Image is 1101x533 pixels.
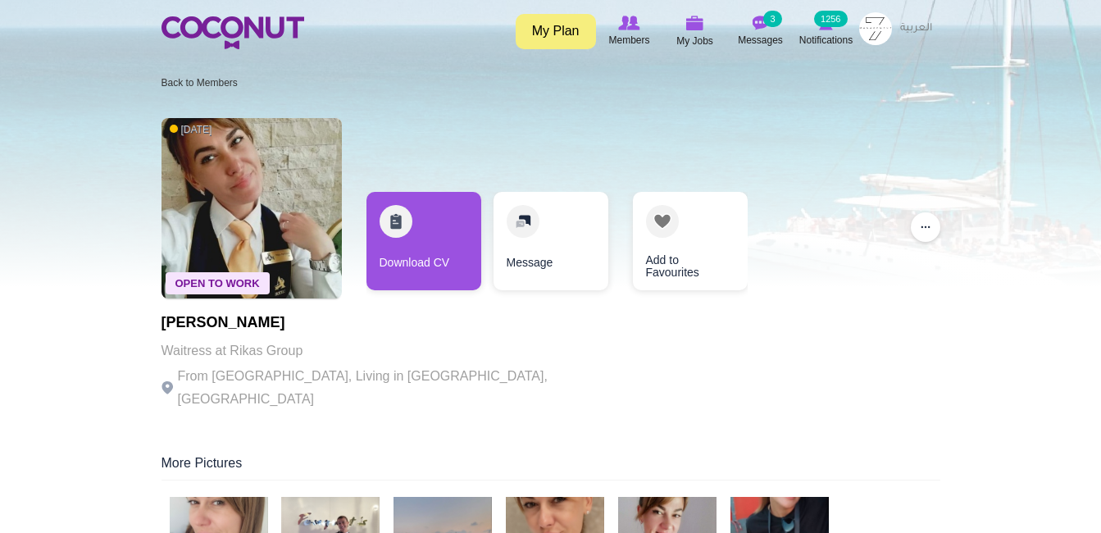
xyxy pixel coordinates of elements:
img: My Jobs [686,16,704,30]
a: العربية [892,12,940,45]
button: ... [911,212,940,242]
a: Message [494,192,608,290]
a: Browse Members Members [597,12,662,50]
p: Waitress at Rikas Group [162,339,612,362]
small: 3 [763,11,781,27]
a: Notifications Notifications 1256 [794,12,859,50]
img: Home [162,16,304,49]
span: Open To Work [166,272,270,294]
div: More Pictures [162,454,940,481]
a: My Jobs My Jobs [662,12,728,51]
span: [DATE] [170,123,212,137]
a: Download CV [366,192,481,290]
span: My Jobs [676,33,713,49]
span: Members [608,32,649,48]
a: Back to Members [162,77,238,89]
a: Messages Messages 3 [728,12,794,50]
p: From [GEOGRAPHIC_DATA], Living in [GEOGRAPHIC_DATA], [GEOGRAPHIC_DATA] [162,365,612,411]
a: Add to Favourites [633,192,748,290]
div: 3 / 3 [621,192,735,298]
span: Notifications [799,32,853,48]
h1: [PERSON_NAME] [162,315,612,331]
a: My Plan [516,14,596,49]
div: 1 / 3 [366,192,481,298]
img: Browse Members [618,16,639,30]
div: 2 / 3 [494,192,608,298]
small: 1256 [814,11,847,27]
img: Messages [753,16,769,30]
span: Messages [738,32,783,48]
